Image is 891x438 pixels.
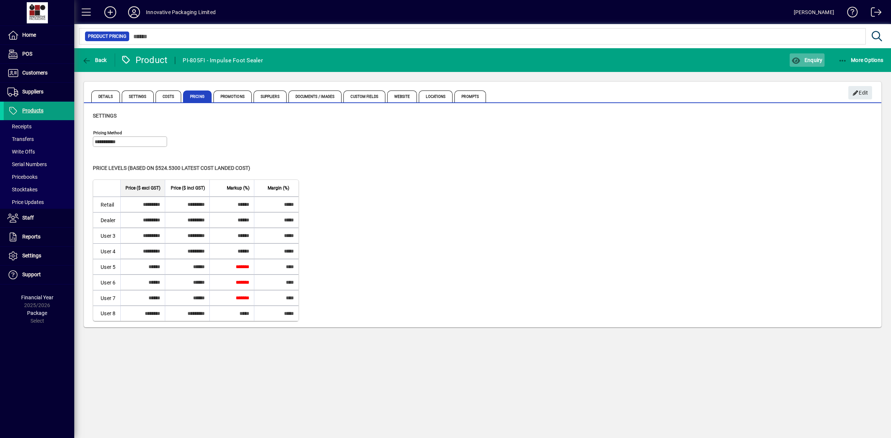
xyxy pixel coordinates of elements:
[4,64,74,82] a: Customers
[865,1,882,26] a: Logout
[93,197,120,212] td: Retail
[93,306,120,321] td: User 8
[22,32,36,38] span: Home
[7,187,37,192] span: Stocktakes
[4,266,74,284] a: Support
[792,57,822,63] span: Enquiry
[268,184,289,192] span: Margin (%)
[121,54,168,66] div: Product
[21,294,53,300] span: Financial Year
[7,136,34,142] span: Transfers
[4,183,74,196] a: Stocktakes
[80,53,109,67] button: Back
[454,90,486,102] span: Prompts
[93,212,120,228] td: Dealer
[419,90,453,102] span: Locations
[98,6,122,19] button: Add
[93,274,120,290] td: User 6
[93,243,120,259] td: User 4
[122,90,154,102] span: Settings
[288,90,342,102] span: Documents / Images
[4,26,74,45] a: Home
[122,6,146,19] button: Profile
[4,133,74,145] a: Transfers
[93,290,120,306] td: User 7
[387,90,417,102] span: Website
[838,57,884,63] span: More Options
[790,53,824,67] button: Enquiry
[852,87,868,99] span: Edit
[7,199,44,205] span: Price Updates
[22,253,41,258] span: Settings
[4,145,74,158] a: Write Offs
[794,6,834,18] div: [PERSON_NAME]
[4,209,74,227] a: Staff
[88,33,126,40] span: Product Pricing
[82,57,107,63] span: Back
[74,53,115,67] app-page-header-button: Back
[93,165,250,171] span: Price levels (based on $524.5300 Latest cost landed cost)
[7,149,35,155] span: Write Offs
[4,83,74,101] a: Suppliers
[146,6,216,18] div: Innovative Packaging Limited
[4,158,74,171] a: Serial Numbers
[22,215,34,221] span: Staff
[4,171,74,183] a: Pricebooks
[227,184,249,192] span: Markup (%)
[836,53,885,67] button: More Options
[93,113,117,119] span: Settings
[4,45,74,63] a: POS
[93,228,120,243] td: User 3
[171,184,205,192] span: Price ($ incl GST)
[125,184,160,192] span: Price ($ excl GST)
[93,259,120,274] td: User 5
[7,174,37,180] span: Pricebooks
[93,130,122,135] mat-label: Pricing method
[213,90,252,102] span: Promotions
[848,86,872,99] button: Edit
[22,108,43,113] span: Products
[22,234,40,240] span: Reports
[27,310,47,316] span: Package
[183,90,212,102] span: Pricing
[156,90,182,102] span: Costs
[343,90,385,102] span: Custom Fields
[22,271,41,277] span: Support
[91,90,120,102] span: Details
[183,55,263,66] div: PI-805FI - Impulse Foot Sealer
[254,90,287,102] span: Suppliers
[22,70,48,76] span: Customers
[7,161,47,167] span: Serial Numbers
[7,124,32,129] span: Receipts
[22,89,43,95] span: Suppliers
[4,120,74,133] a: Receipts
[4,196,74,208] a: Price Updates
[842,1,858,26] a: Knowledge Base
[4,228,74,246] a: Reports
[4,247,74,265] a: Settings
[22,51,32,57] span: POS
